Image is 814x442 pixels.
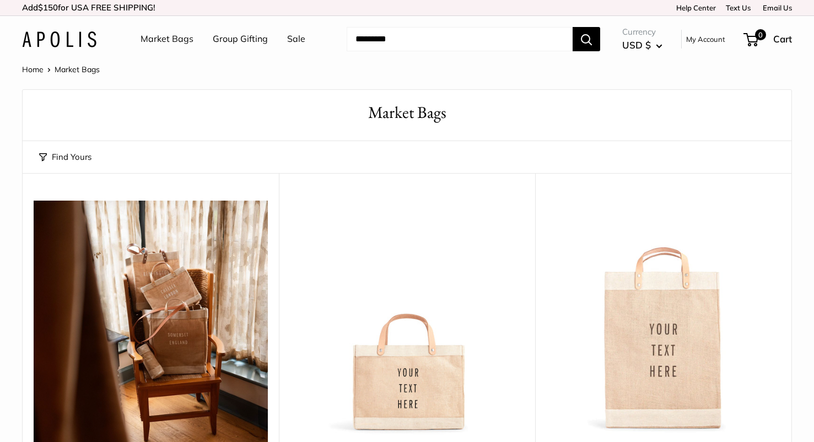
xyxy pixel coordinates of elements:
img: Petite Market Bag in Natural [290,201,524,435]
span: Market Bags [55,64,100,74]
a: Market Bags [141,31,193,47]
button: Search [573,27,600,51]
a: Help Center [672,3,716,12]
span: Currency [622,24,662,40]
h1: Market Bags [39,101,775,125]
img: Apolis [22,31,96,47]
button: USD $ [622,36,662,54]
a: Home [22,64,44,74]
a: Text Us [726,3,751,12]
a: My Account [686,33,725,46]
a: 0 Cart [745,30,792,48]
button: Find Yours [39,149,91,165]
input: Search... [347,27,573,51]
a: Petite Market Bag in NaturalPetite Market Bag in Natural [290,201,524,435]
span: $150 [38,2,58,13]
span: 0 [755,29,766,40]
a: Group Gifting [213,31,268,47]
a: Market Bag in NaturalMarket Bag in Natural [546,201,780,435]
span: Cart [773,33,792,45]
span: USD $ [622,39,651,51]
img: Market Bag in Natural [546,201,780,435]
nav: Breadcrumb [22,62,100,77]
a: Email Us [759,3,792,12]
a: Sale [287,31,305,47]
